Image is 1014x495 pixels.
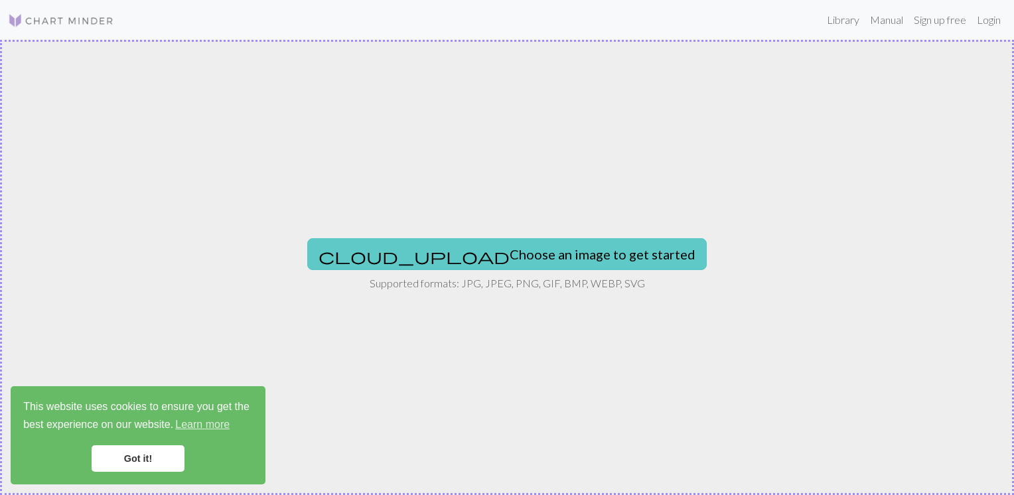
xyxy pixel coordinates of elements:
[173,415,232,435] a: learn more about cookies
[319,247,510,265] span: cloud_upload
[23,399,253,435] span: This website uses cookies to ensure you get the best experience on our website.
[370,275,645,291] p: Supported formats: JPG, JPEG, PNG, GIF, BMP, WEBP, SVG
[822,7,865,33] a: Library
[972,7,1006,33] a: Login
[92,445,184,472] a: dismiss cookie message
[11,386,265,484] div: cookieconsent
[865,7,908,33] a: Manual
[8,13,114,29] img: Logo
[307,238,707,270] button: Choose an image to get started
[908,7,972,33] a: Sign up free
